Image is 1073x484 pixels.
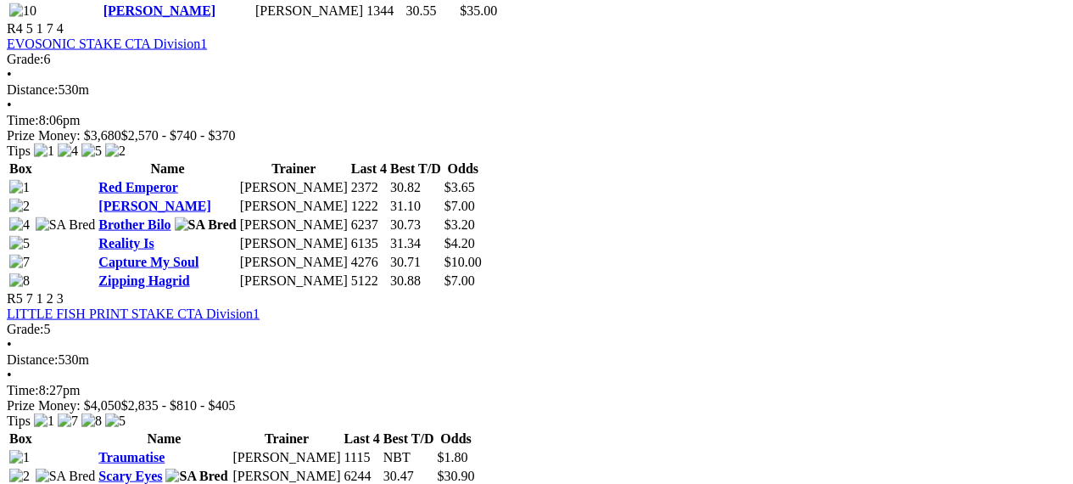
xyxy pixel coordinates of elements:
td: 5122 [350,273,388,290]
img: 4 [9,217,30,233]
th: Best T/D [389,160,442,177]
span: $4.20 [444,236,475,250]
td: 1222 [350,198,388,215]
td: 4276 [350,254,388,271]
img: SA Bred [36,469,96,484]
th: Best T/D [383,431,435,447]
span: $1.80 [437,450,467,464]
td: 1344 [366,3,403,20]
a: [PERSON_NAME] [98,199,210,213]
a: Zipping Hagrid [98,273,189,288]
img: 8 [81,414,102,429]
td: 30.82 [389,179,442,196]
td: 31.10 [389,198,442,215]
span: Tips [7,414,31,428]
span: Grade: [7,322,44,336]
img: 2 [9,469,30,484]
div: Prize Money: $3,680 [7,128,1066,144]
img: 5 [81,144,102,159]
td: 30.55 [405,3,457,20]
img: 4 [58,144,78,159]
span: Tips [7,144,31,158]
div: 530m [7,352,1066,368]
div: 8:06pm [7,113,1066,128]
img: SA Bred [175,217,237,233]
span: • [7,368,12,382]
span: Grade: [7,52,44,66]
a: Traumatise [98,450,165,464]
td: 30.88 [389,273,442,290]
td: [PERSON_NAME] [239,254,349,271]
span: $30.90 [437,469,474,483]
td: [PERSON_NAME] [239,217,349,234]
img: 2 [105,144,126,159]
td: [PERSON_NAME] [239,235,349,252]
img: 2 [9,199,30,214]
span: Box [9,431,32,446]
a: Capture My Soul [98,255,198,269]
span: 7 1 2 3 [26,291,64,306]
th: Odds [436,431,475,447]
span: • [7,337,12,352]
th: Last 4 [350,160,388,177]
td: 30.73 [389,217,442,234]
a: LITTLE FISH PRINT STAKE CTA Division1 [7,307,260,321]
a: [PERSON_NAME] [103,3,215,18]
img: SA Bred [36,217,96,233]
span: R4 [7,21,23,36]
a: Reality Is [98,236,154,250]
img: 8 [9,273,30,289]
span: Time: [7,383,39,397]
span: Distance: [7,82,58,97]
img: SA Bred [165,469,227,484]
a: Scary Eyes [98,469,162,483]
span: Box [9,161,32,176]
img: 10 [9,3,36,19]
a: EVOSONIC STAKE CTA Division1 [7,37,207,51]
th: Trainer [239,160,349,177]
span: $35.00 [460,3,497,18]
th: Trainer [232,431,341,447]
img: 1 [9,450,30,465]
span: R5 [7,291,23,306]
td: [PERSON_NAME] [254,3,364,20]
span: • [7,67,12,82]
td: 6135 [350,235,388,252]
td: NBT [383,449,435,466]
td: [PERSON_NAME] [239,198,349,215]
img: 5 [105,414,126,429]
div: 6 [7,52,1066,67]
span: $2,835 - $810 - $405 [121,398,236,413]
span: $3.20 [444,217,475,232]
td: 6237 [350,217,388,234]
img: 1 [9,180,30,195]
td: 30.71 [389,254,442,271]
img: 5 [9,236,30,251]
td: 2372 [350,179,388,196]
div: 530m [7,82,1066,98]
span: Distance: [7,352,58,367]
div: Prize Money: $4,050 [7,398,1066,414]
span: Time: [7,113,39,127]
div: 8:27pm [7,383,1066,398]
td: 1115 [343,449,380,466]
img: 7 [9,255,30,270]
th: Name [98,431,230,447]
a: Red Emperor [98,180,177,194]
td: [PERSON_NAME] [232,449,341,466]
img: 7 [58,414,78,429]
th: Last 4 [343,431,380,447]
td: [PERSON_NAME] [239,273,349,290]
span: $7.00 [444,199,475,213]
span: 5 1 7 4 [26,21,64,36]
img: 1 [34,144,54,159]
div: 5 [7,322,1066,337]
span: $3.65 [444,180,475,194]
span: $7.00 [444,273,475,288]
a: Brother Bilo [98,217,170,232]
td: [PERSON_NAME] [239,179,349,196]
span: • [7,98,12,112]
span: $10.00 [444,255,482,269]
span: $2,570 - $740 - $370 [121,128,236,143]
th: Odds [444,160,483,177]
